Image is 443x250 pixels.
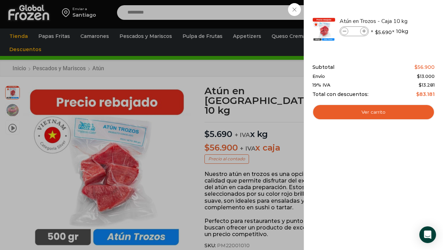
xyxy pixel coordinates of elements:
span: $ [419,82,422,88]
input: Product quantity [349,27,359,35]
bdi: 5.690 [375,29,392,36]
span: Subtotal [312,64,334,70]
span: $ [416,91,419,97]
div: Open Intercom Messenger [419,226,436,243]
a: Ver carrito [312,104,435,120]
span: × × 10kg [371,26,408,36]
span: $ [417,73,420,79]
span: 19% IVA [312,82,331,88]
bdi: 56.900 [414,64,435,70]
span: 13.281 [419,82,435,88]
a: Atún en Trozos - Caja 10 kg [340,17,422,25]
bdi: 13.000 [417,73,435,79]
span: Envío [312,74,325,79]
span: Total con descuentos: [312,91,368,97]
span: $ [414,64,418,70]
bdi: 83.181 [416,91,435,97]
span: $ [375,29,378,36]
